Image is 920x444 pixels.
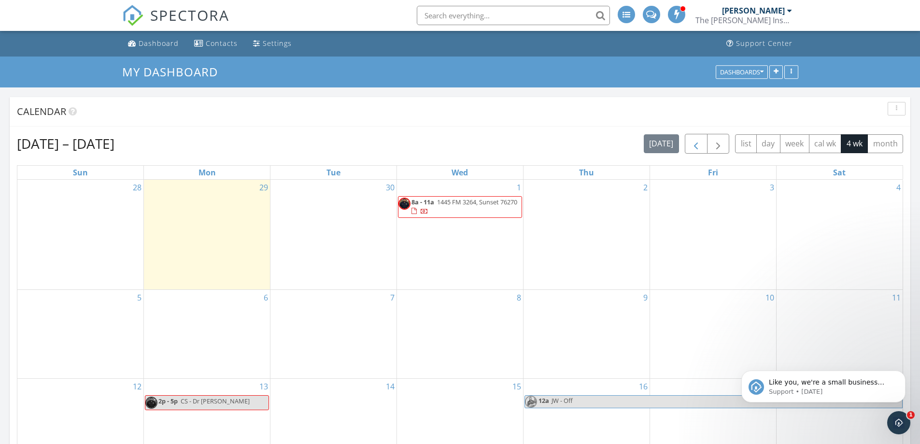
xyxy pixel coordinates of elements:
button: Dashboards [716,65,768,79]
a: Dashboard [124,35,183,53]
button: cal wk [809,134,842,153]
td: Go to October 4, 2025 [776,180,903,290]
span: CS - Dr [PERSON_NAME] [181,397,250,405]
td: Go to October 7, 2025 [270,289,397,378]
a: SPECTORA [122,13,229,33]
td: Go to October 8, 2025 [397,289,524,378]
span: SPECTORA [150,5,229,25]
a: Go to September 29, 2025 [257,180,270,195]
button: day [756,134,780,153]
div: The Wells Inspection Group LLC [695,15,792,25]
p: Message from Support, sent 2w ago [42,37,167,46]
td: Go to October 5, 2025 [17,289,144,378]
td: Go to October 2, 2025 [523,180,650,290]
div: [PERSON_NAME] [722,6,785,15]
td: Go to October 11, 2025 [776,289,903,378]
a: Go to October 10, 2025 [764,290,776,305]
td: Go to September 28, 2025 [17,180,144,290]
a: Go to October 12, 2025 [131,379,143,394]
a: Go to October 4, 2025 [894,180,903,195]
a: Monday [197,166,218,179]
a: Go to September 28, 2025 [131,180,143,195]
td: Go to October 6, 2025 [144,289,270,378]
img: img_20250109_181849.jpg [145,397,157,409]
td: Go to September 29, 2025 [144,180,270,290]
img: img_20250109_181849.jpg [398,198,410,210]
a: Go to October 11, 2025 [890,290,903,305]
a: Support Center [722,35,796,53]
button: week [780,134,809,153]
a: Go to October 13, 2025 [257,379,270,394]
td: Go to October 9, 2025 [523,289,650,378]
button: 4 wk [841,134,868,153]
img: The Best Home Inspection Software - Spectora [122,5,143,26]
a: Go to October 3, 2025 [768,180,776,195]
a: Settings [249,35,296,53]
a: Go to October 8, 2025 [515,290,523,305]
span: 8a - 11a [411,198,434,206]
td: Go to October 10, 2025 [650,289,776,378]
div: Dashboard [139,39,179,48]
a: Go to September 30, 2025 [384,180,396,195]
h2: [DATE] – [DATE] [17,134,114,153]
a: My Dashboard [122,64,226,80]
span: 1 [907,411,915,419]
a: Go to October 1, 2025 [515,180,523,195]
a: Go to October 7, 2025 [388,290,396,305]
img: jonniehs.jpg [525,396,537,408]
a: Go to October 2, 2025 [641,180,650,195]
a: Go to October 15, 2025 [510,379,523,394]
a: Sunday [71,166,90,179]
td: Go to October 1, 2025 [397,180,524,290]
button: Next [707,134,730,154]
span: 12a [538,396,550,408]
a: Contacts [190,35,241,53]
a: Go to October 9, 2025 [641,290,650,305]
span: 1445 FM 3264, Sunset 76270 [437,198,517,206]
button: list [735,134,757,153]
a: 8a - 11a 1445 FM 3264, Sunset 76270 [411,198,517,215]
a: Saturday [831,166,848,179]
a: Thursday [577,166,596,179]
span: JW - Off [552,396,573,405]
input: Search everything... [417,6,610,25]
div: Contacts [206,39,238,48]
a: Friday [706,166,720,179]
button: month [867,134,903,153]
div: Dashboards [720,69,764,75]
div: Support Center [736,39,793,48]
a: Wednesday [450,166,470,179]
div: Settings [263,39,292,48]
button: Previous [685,134,708,154]
span: Calendar [17,105,66,118]
iframe: Intercom live chat [887,411,910,434]
a: Go to October 16, 2025 [637,379,650,394]
a: Go to October 5, 2025 [135,290,143,305]
span: 2p - 5p [158,397,178,405]
button: [DATE] [644,134,679,153]
span: Like you, we're a small business that relies on reviews to grow. If you have a few minutes, we'd ... [42,28,165,84]
iframe: Intercom notifications message [727,350,920,418]
a: Go to October 6, 2025 [262,290,270,305]
td: Go to September 30, 2025 [270,180,397,290]
a: Tuesday [325,166,342,179]
a: Go to October 14, 2025 [384,379,396,394]
a: 8a - 11a 1445 FM 3264, Sunset 76270 [398,196,522,218]
td: Go to October 3, 2025 [650,180,776,290]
